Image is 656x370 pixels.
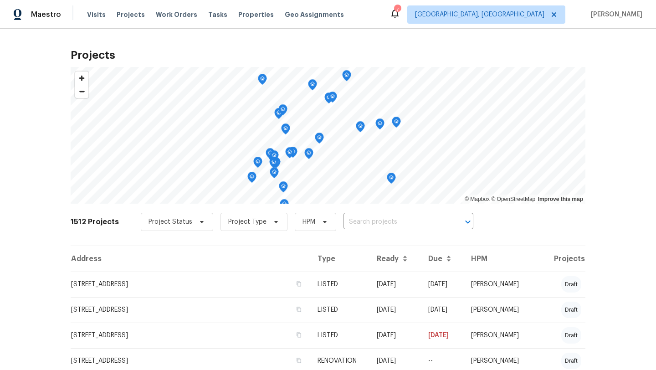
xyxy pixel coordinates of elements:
div: Map marker [315,133,324,147]
td: [DATE] [369,323,421,348]
a: OpenStreetMap [491,196,535,202]
div: Map marker [270,167,279,181]
td: [PERSON_NAME] [464,297,533,323]
span: Properties [238,10,274,19]
span: Work Orders [156,10,197,19]
div: 7 [394,5,400,15]
div: Map marker [269,157,278,171]
h2: 1512 Projects [71,217,119,226]
td: [DATE] [421,297,464,323]
div: Map marker [279,181,288,195]
td: [DATE] [369,272,421,297]
div: Map marker [274,108,283,122]
div: Map marker [288,147,297,161]
span: Project Type [228,217,266,226]
button: Copy Address [295,305,303,313]
span: Visits [87,10,106,19]
span: HPM [302,217,315,226]
td: [PERSON_NAME] [464,272,533,297]
td: [STREET_ADDRESS] [71,323,310,348]
div: Map marker [324,92,333,107]
input: Search projects [343,215,448,229]
td: [PERSON_NAME] [464,323,533,348]
div: Map marker [285,147,294,161]
div: Map marker [356,121,365,135]
td: [DATE] [369,297,421,323]
div: Map marker [270,150,279,164]
span: Project Status [149,217,192,226]
button: Zoom out [75,85,88,98]
th: Due [421,246,464,272]
td: [DATE] [421,323,464,348]
div: Map marker [304,148,313,162]
button: Copy Address [295,356,303,365]
canvas: Map [71,67,585,204]
button: Open [461,216,474,228]
a: Mapbox [465,196,490,202]
span: Maestro [31,10,61,19]
h2: Projects [71,51,585,60]
button: Copy Address [295,280,303,288]
div: draft [561,353,581,369]
th: Projects [533,246,585,272]
div: Map marker [375,118,384,133]
td: [DATE] [421,272,464,297]
td: LISTED [310,272,370,297]
div: Map marker [342,70,351,84]
span: Tasks [208,11,227,18]
th: Ready [369,246,421,272]
td: LISTED [310,297,370,323]
div: Map marker [281,123,290,138]
div: draft [561,302,581,318]
td: [STREET_ADDRESS] [71,272,310,297]
th: Type [310,246,370,272]
span: [PERSON_NAME] [587,10,642,19]
div: Map marker [280,199,289,213]
th: Address [71,246,310,272]
th: HPM [464,246,533,272]
span: [GEOGRAPHIC_DATA], [GEOGRAPHIC_DATA] [415,10,544,19]
div: Map marker [258,74,267,88]
div: draft [561,327,581,344]
span: Geo Assignments [285,10,344,19]
div: Map marker [247,172,256,186]
td: LISTED [310,323,370,348]
button: Copy Address [295,331,303,339]
a: Improve this map [538,196,583,202]
button: Zoom in [75,72,88,85]
div: Map marker [387,173,396,187]
div: Map marker [253,157,262,171]
td: [STREET_ADDRESS] [71,297,310,323]
span: Projects [117,10,145,19]
div: Map marker [392,117,401,131]
div: Map marker [266,148,275,162]
div: Map marker [278,104,287,118]
div: draft [561,276,581,293]
div: Map marker [308,79,317,93]
div: Map marker [328,92,337,106]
